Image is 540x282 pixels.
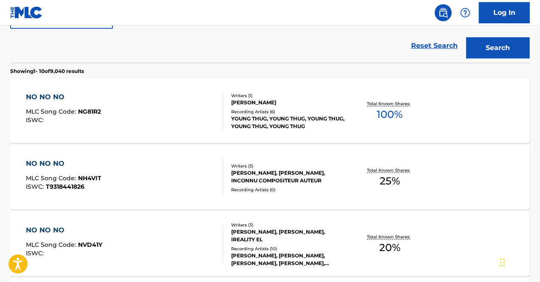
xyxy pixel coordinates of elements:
a: NO NO NOMLC Song Code:NH4VITISWC:T9318441826Writers (3)[PERSON_NAME], [PERSON_NAME], INCONNU COMP... [10,146,530,209]
div: Writers ( 3 ) [231,222,347,228]
span: ISWC : [26,183,46,190]
span: ISWC : [26,116,46,124]
div: Writers ( 3 ) [231,163,347,169]
div: NO NO NO [26,225,102,235]
span: 20 % [379,240,400,255]
span: MLC Song Code : [26,108,78,115]
span: 25 % [380,173,400,189]
span: 100 % [377,107,403,122]
div: [PERSON_NAME], [PERSON_NAME], [PERSON_NAME], [PERSON_NAME], [PERSON_NAME], [PERSON_NAME], [PERSON... [231,252,347,267]
p: Total Known Shares: [367,234,413,240]
p: Showing 1 - 10 of 9,040 results [10,67,84,75]
div: Recording Artists ( 0 ) [231,187,347,193]
a: Public Search [435,4,452,21]
div: Recording Artists ( 6 ) [231,109,347,115]
a: Log In [479,2,530,23]
img: MLC Logo [10,6,43,19]
span: ISWC : [26,249,46,257]
span: MLC Song Code : [26,174,78,182]
button: Search [466,37,530,59]
div: Recording Artists ( 10 ) [231,246,347,252]
img: help [460,8,470,18]
a: NO NO NOMLC Song Code:NVD41YISWC:Writers (3)[PERSON_NAME], [PERSON_NAME], IREALITY ELRecording Ar... [10,212,530,276]
div: [PERSON_NAME], [PERSON_NAME], INCONNU COMPOSITEUR AUTEUR [231,169,347,184]
p: Total Known Shares: [367,167,413,173]
div: Help [457,4,474,21]
iframe: Chat Widget [498,241,540,282]
a: Reset Search [407,36,462,55]
div: Writers ( 1 ) [231,92,347,99]
div: Drag [500,250,505,275]
span: NH4VIT [78,174,101,182]
div: [PERSON_NAME], [PERSON_NAME], IREALITY EL [231,228,347,243]
div: YOUNG THUG, YOUNG THUG, YOUNG THUG, YOUNG THUG, YOUNG THUG [231,115,347,130]
div: NO NO NO [26,92,101,102]
div: [PERSON_NAME] [231,99,347,106]
span: MLC Song Code : [26,241,78,248]
div: NO NO NO [26,159,101,169]
p: Total Known Shares: [367,101,413,107]
span: NVD41Y [78,241,102,248]
img: search [438,8,448,18]
span: NG81R2 [78,108,101,115]
a: NO NO NOMLC Song Code:NG81R2ISWC:Writers (1)[PERSON_NAME]Recording Artists (6)YOUNG THUG, YOUNG T... [10,79,530,143]
span: T9318441826 [46,183,84,190]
